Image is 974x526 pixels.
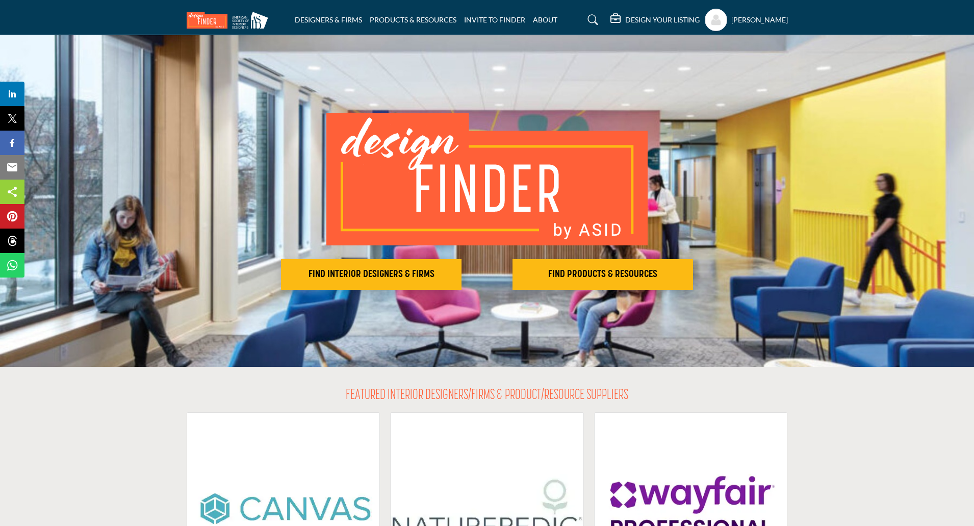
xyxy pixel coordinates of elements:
[516,268,690,281] h2: FIND PRODUCTS & RESOURCES
[295,15,362,24] a: DESIGNERS & FIRMS
[464,15,525,24] a: INVITE TO FINDER
[370,15,456,24] a: PRODUCTS & RESOURCES
[705,9,727,31] button: Show hide supplier dropdown
[610,14,700,26] div: DESIGN YOUR LISTING
[731,15,788,25] h5: [PERSON_NAME]
[533,15,557,24] a: ABOUT
[187,12,273,29] img: Site Logo
[512,259,693,290] button: FIND PRODUCTS & RESOURCES
[578,12,605,28] a: Search
[281,259,462,290] button: FIND INTERIOR DESIGNERS & FIRMS
[326,113,648,245] img: image
[284,268,458,281] h2: FIND INTERIOR DESIGNERS & FIRMS
[625,15,700,24] h5: DESIGN YOUR LISTING
[346,387,628,405] h2: FEATURED INTERIOR DESIGNERS/FIRMS & PRODUCT/RESOURCE SUPPLIERS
